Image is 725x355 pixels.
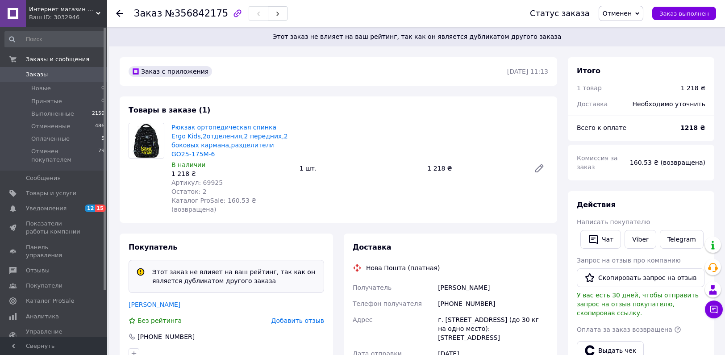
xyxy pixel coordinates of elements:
[681,84,705,92] div: 1 218 ₴
[26,205,67,213] span: Уведомления
[26,71,48,79] span: Заказы
[625,230,656,249] a: Viber
[436,296,550,312] div: [PHONE_NUMBER]
[116,9,123,18] div: Вернуться назад
[31,110,74,118] span: Выполненные
[95,205,105,212] span: 15
[101,97,104,105] span: 0
[705,301,723,318] button: Чат с покупателем
[120,32,714,41] span: Этот заказ не влияет на ваш рейтинг, так как он является дубликатом другого заказа
[101,135,104,143] span: 5
[95,122,104,130] span: 486
[26,297,74,305] span: Каталог ProSale
[271,317,324,324] span: Добавить отзыв
[101,84,104,92] span: 0
[353,316,372,323] span: Адрес
[577,155,618,171] span: Комиссия за заказ
[577,292,699,317] span: У вас есть 30 дней, чтобы отправить запрос на отзыв покупателю, скопировав ссылку.
[577,124,626,131] span: Всего к оплате
[26,220,83,236] span: Показатели работы компании
[171,197,256,213] span: Каталог ProSale: 160.53 ₴ (возвращена)
[31,122,70,130] span: Отмененные
[26,174,61,182] span: Сообщения
[31,147,98,163] span: Отменен покупателем
[165,8,228,19] span: №356842175
[507,68,548,75] time: [DATE] 11:13
[530,9,590,18] div: Статус заказа
[353,300,422,307] span: Телефон получателя
[129,301,180,308] a: [PERSON_NAME]
[577,268,704,287] button: Скопировать запрос на отзыв
[171,179,223,186] span: Артикул: 69925
[580,230,621,249] button: Чат
[26,243,83,259] span: Панель управления
[577,84,602,92] span: 1 товар
[137,332,196,341] div: [PHONE_NUMBER]
[98,147,104,163] span: 79
[149,267,320,285] div: Этот заказ не влияет на ваш рейтинг, так как он является дубликатом другого заказа
[31,135,70,143] span: Оплаченные
[659,10,709,17] span: Заказ выполнен
[436,280,550,296] div: [PERSON_NAME]
[129,106,210,114] span: Товары в заказе (1)
[577,100,608,108] span: Доставка
[26,55,89,63] span: Заказы и сообщения
[577,67,600,75] span: Итого
[353,243,392,251] span: Доставка
[652,7,716,20] button: Заказ выполнен
[85,205,95,212] span: 12
[26,189,76,197] span: Товары и услуги
[171,169,292,178] div: 1 218 ₴
[129,243,177,251] span: Покупатель
[29,5,96,13] span: Интернет магазин Канцкапитал
[26,328,83,344] span: Управление сайтом
[630,159,705,166] span: 160.53 ₴ (возвращена)
[31,97,62,105] span: Принятые
[129,123,164,158] img: Рюкзак ортопедическая спинка Ergo Kids,2отделения,2 передних,2 боковых кармана,разделители GO25-1...
[171,188,207,195] span: Остаток: 2
[4,31,105,47] input: Поиск
[29,13,107,21] div: Ваш ID: 3032946
[26,267,50,275] span: Отзывы
[26,313,59,321] span: Аналитика
[296,162,424,175] div: 1 шт.
[129,66,212,77] div: Заказ с приложения
[577,218,650,226] span: Написать покупателю
[627,94,711,114] div: Необходимо уточнить
[171,161,205,168] span: В наличии
[26,282,62,290] span: Покупатели
[353,284,392,291] span: Получатель
[603,10,632,17] span: Отменен
[92,110,104,118] span: 2159
[436,312,550,346] div: г. [STREET_ADDRESS] (до 30 кг на одно место): [STREET_ADDRESS]
[660,230,704,249] a: Telegram
[137,317,182,324] span: Без рейтинга
[577,200,616,209] span: Действия
[577,326,672,333] span: Оплата за заказ возвращена
[424,162,527,175] div: 1 218 ₴
[171,124,288,158] a: Рюкзак ортопедическая спинка Ergo Kids,2отделения,2 передних,2 боковых кармана,разделители GO25-1...
[134,8,162,19] span: Заказ
[364,263,442,272] div: Нова Пошта (платная)
[31,84,51,92] span: Новые
[680,124,705,131] b: 1218 ₴
[530,159,548,177] a: Редактировать
[577,257,681,264] span: Запрос на отзыв про компанию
